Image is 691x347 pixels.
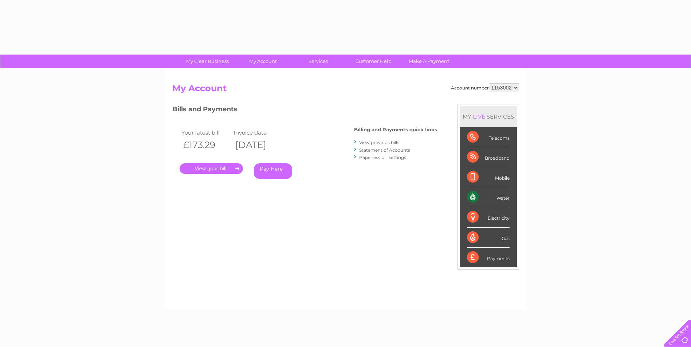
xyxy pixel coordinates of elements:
[467,228,510,248] div: Gas
[180,137,232,152] th: £173.29
[172,104,437,117] h3: Bills and Payments
[467,248,510,267] div: Payments
[343,55,404,68] a: Customer Help
[467,207,510,227] div: Electricity
[354,127,437,132] h4: Billing and Payments quick links
[467,187,510,207] div: Water
[288,55,348,68] a: Services
[232,128,284,137] td: Invoice date
[180,163,243,174] a: .
[254,163,292,179] a: Pay Here
[399,55,459,68] a: Make A Payment
[359,140,399,145] a: View previous bills
[172,83,519,97] h2: My Account
[177,55,237,68] a: My Clear Business
[471,113,487,120] div: LIVE
[467,167,510,187] div: Mobile
[232,137,284,152] th: [DATE]
[467,147,510,167] div: Broadband
[451,83,519,92] div: Account number
[233,55,293,68] a: My Account
[460,106,517,127] div: MY SERVICES
[359,155,406,160] a: Paperless bill settings
[359,147,410,153] a: Statement of Accounts
[467,127,510,147] div: Telecoms
[180,128,232,137] td: Your latest bill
